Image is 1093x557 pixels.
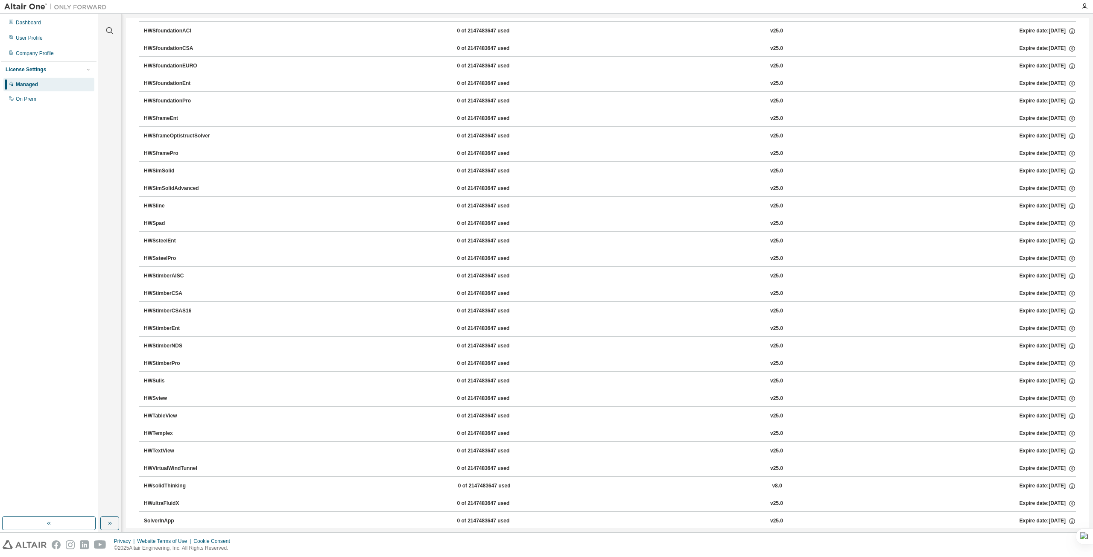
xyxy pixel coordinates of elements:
[144,197,1076,216] button: HWSline0 of 2147483647 usedv25.0Expire date:[DATE]
[144,372,1076,391] button: HWSulis0 of 2147483647 usedv25.0Expire date:[DATE]
[457,395,534,402] div: 0 of 2147483647 used
[1019,97,1075,105] div: Expire date: [DATE]
[457,62,534,70] div: 0 of 2147483647 used
[144,459,1076,478] button: HWVirtualWindTunnel0 of 2147483647 usedv25.0Expire date:[DATE]
[144,500,221,507] div: HWultraFluidX
[1019,202,1075,210] div: Expire date: [DATE]
[144,284,1076,303] button: HWStimberCSA0 of 2147483647 usedv25.0Expire date:[DATE]
[770,80,783,87] div: v25.0
[114,538,137,545] div: Privacy
[144,237,221,245] div: HWSsteelEnt
[144,109,1076,128] button: HWSframeEnt0 of 2147483647 usedv25.0Expire date:[DATE]
[16,50,54,57] div: Company Profile
[144,214,1076,233] button: HWSpad0 of 2147483647 usedv25.0Expire date:[DATE]
[457,342,534,350] div: 0 of 2147483647 used
[1019,185,1075,192] div: Expire date: [DATE]
[3,540,47,549] img: altair_logo.svg
[144,512,1076,531] button: SolverInApp0 of 2147483647 usedv25.0Expire date:[DATE]
[144,144,1076,163] button: HWSframePro0 of 2147483647 usedv25.0Expire date:[DATE]
[144,360,221,367] div: HWStimberPro
[457,307,534,315] div: 0 of 2147483647 used
[770,307,783,315] div: v25.0
[144,39,1076,58] button: HWSfoundationCSA0 of 2147483647 usedv25.0Expire date:[DATE]
[1019,412,1075,420] div: Expire date: [DATE]
[770,185,783,192] div: v25.0
[457,465,534,472] div: 0 of 2147483647 used
[144,430,221,437] div: HWTemplex
[770,465,783,472] div: v25.0
[457,412,534,420] div: 0 of 2147483647 used
[144,115,221,122] div: HWSframeEnt
[1019,342,1075,350] div: Expire date: [DATE]
[770,237,783,245] div: v25.0
[770,447,783,455] div: v25.0
[1019,167,1075,175] div: Expire date: [DATE]
[52,540,61,549] img: facebook.svg
[772,482,782,490] div: v8.0
[144,447,221,455] div: HWTextView
[144,80,221,87] div: HWSfoundationEnt
[770,290,783,297] div: v25.0
[457,255,534,262] div: 0 of 2147483647 used
[457,202,534,210] div: 0 of 2147483647 used
[457,272,534,280] div: 0 of 2147483647 used
[770,430,783,437] div: v25.0
[1019,307,1075,315] div: Expire date: [DATE]
[1019,115,1075,122] div: Expire date: [DATE]
[458,482,535,490] div: 0 of 2147483647 used
[1019,447,1075,455] div: Expire date: [DATE]
[770,255,783,262] div: v25.0
[144,517,221,525] div: SolverInApp
[1019,27,1075,35] div: Expire date: [DATE]
[457,500,534,507] div: 0 of 2147483647 used
[144,185,221,192] div: HWSimSolidAdvanced
[1019,290,1075,297] div: Expire date: [DATE]
[457,237,534,245] div: 0 of 2147483647 used
[457,360,534,367] div: 0 of 2147483647 used
[1019,500,1075,507] div: Expire date: [DATE]
[144,307,221,315] div: HWStimberCSAS16
[144,202,221,210] div: HWSline
[457,430,534,437] div: 0 of 2147483647 used
[16,35,43,41] div: User Profile
[144,249,1076,268] button: HWSsteelPro0 of 2147483647 usedv25.0Expire date:[DATE]
[770,97,783,105] div: v25.0
[770,150,783,157] div: v25.0
[144,255,221,262] div: HWSsteelPro
[457,447,534,455] div: 0 of 2147483647 used
[144,465,221,472] div: HWVirtualWindTunnel
[457,45,534,52] div: 0 of 2147483647 used
[144,150,221,157] div: HWSframePro
[144,272,221,280] div: HWStimberAISC
[144,132,221,140] div: HWSframeOptistructSolver
[144,424,1076,443] button: HWTemplex0 of 2147483647 usedv25.0Expire date:[DATE]
[770,45,783,52] div: v25.0
[144,482,221,490] div: HWsolidThinking
[144,377,221,385] div: HWSulis
[1020,482,1076,490] div: Expire date: [DATE]
[94,540,106,549] img: youtube.svg
[457,115,534,122] div: 0 of 2147483647 used
[16,19,41,26] div: Dashboard
[144,342,221,350] div: HWStimberNDS
[144,97,221,105] div: HWSfoundationPro
[1019,360,1075,367] div: Expire date: [DATE]
[16,81,38,88] div: Managed
[16,96,36,102] div: On Prem
[457,185,534,192] div: 0 of 2147483647 used
[770,220,783,227] div: v25.0
[144,127,1076,146] button: HWSframeOptistructSolver0 of 2147483647 usedv25.0Expire date:[DATE]
[770,360,783,367] div: v25.0
[770,500,783,507] div: v25.0
[770,202,783,210] div: v25.0
[144,57,1076,76] button: HWSfoundationEURO0 of 2147483647 usedv25.0Expire date:[DATE]
[770,342,783,350] div: v25.0
[144,412,221,420] div: HWTableView
[144,62,221,70] div: HWSfoundationEURO
[193,538,235,545] div: Cookie Consent
[144,92,1076,111] button: HWSfoundationPro0 of 2147483647 usedv25.0Expire date:[DATE]
[137,538,193,545] div: Website Terms of Use
[1019,325,1075,332] div: Expire date: [DATE]
[457,150,534,157] div: 0 of 2147483647 used
[4,3,111,11] img: Altair One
